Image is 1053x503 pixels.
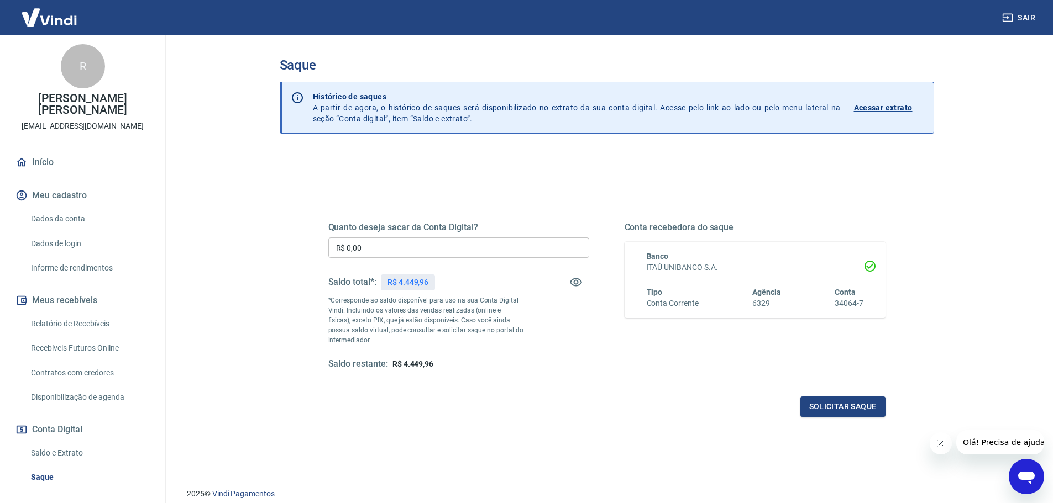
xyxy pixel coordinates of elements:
iframe: Mensagem da empresa [956,430,1044,454]
a: Disponibilização de agenda [27,386,152,409]
p: A partir de agora, o histórico de saques será disponibilizado no extrato da sua conta digital. Ac... [313,91,841,124]
p: [PERSON_NAME] [PERSON_NAME] [9,93,156,116]
img: Vindi [13,1,85,34]
a: Início [13,150,152,174]
button: Meus recebíveis [13,288,152,313]
span: Agência [752,288,781,296]
div: R [61,44,105,88]
a: Dados da conta [27,208,152,230]
h6: 6329 [752,298,781,309]
p: 2025 © [187,488,1026,500]
a: Dados de login [27,232,152,255]
iframe: Botão para abrir a janela de mensagens [1009,459,1044,494]
h5: Conta recebedora do saque [625,222,886,233]
span: Banco [647,252,669,261]
p: [EMAIL_ADDRESS][DOMAIN_NAME] [22,120,144,132]
span: Conta [835,288,856,296]
a: Informe de rendimentos [27,257,152,279]
a: Saldo e Extrato [27,442,152,464]
a: Relatório de Recebíveis [27,313,152,335]
a: Recebíveis Futuros Online [27,337,152,359]
p: R$ 4.449,96 [387,277,428,288]
a: Contratos com credores [27,362,152,384]
button: Conta Digital [13,417,152,442]
a: Vindi Pagamentos [212,489,275,498]
p: Acessar extrato [854,102,913,113]
button: Sair [1000,8,1040,28]
a: Acessar extrato [854,91,925,124]
h5: Saldo restante: [328,358,388,370]
span: R$ 4.449,96 [392,359,433,368]
h3: Saque [280,57,934,73]
iframe: Fechar mensagem [930,432,952,454]
button: Solicitar saque [800,396,886,417]
span: Olá! Precisa de ajuda? [7,8,93,17]
h6: ITAÚ UNIBANCO S.A. [647,262,863,273]
h6: Conta Corrente [647,298,699,309]
span: Tipo [647,288,663,296]
h5: Quanto deseja sacar da Conta Digital? [328,222,589,233]
h5: Saldo total*: [328,277,376,288]
button: Meu cadastro [13,183,152,208]
p: Histórico de saques [313,91,841,102]
h6: 34064-7 [835,298,863,309]
p: *Corresponde ao saldo disponível para uso na sua Conta Digital Vindi. Incluindo os valores das ve... [328,295,524,345]
a: Saque [27,466,152,489]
